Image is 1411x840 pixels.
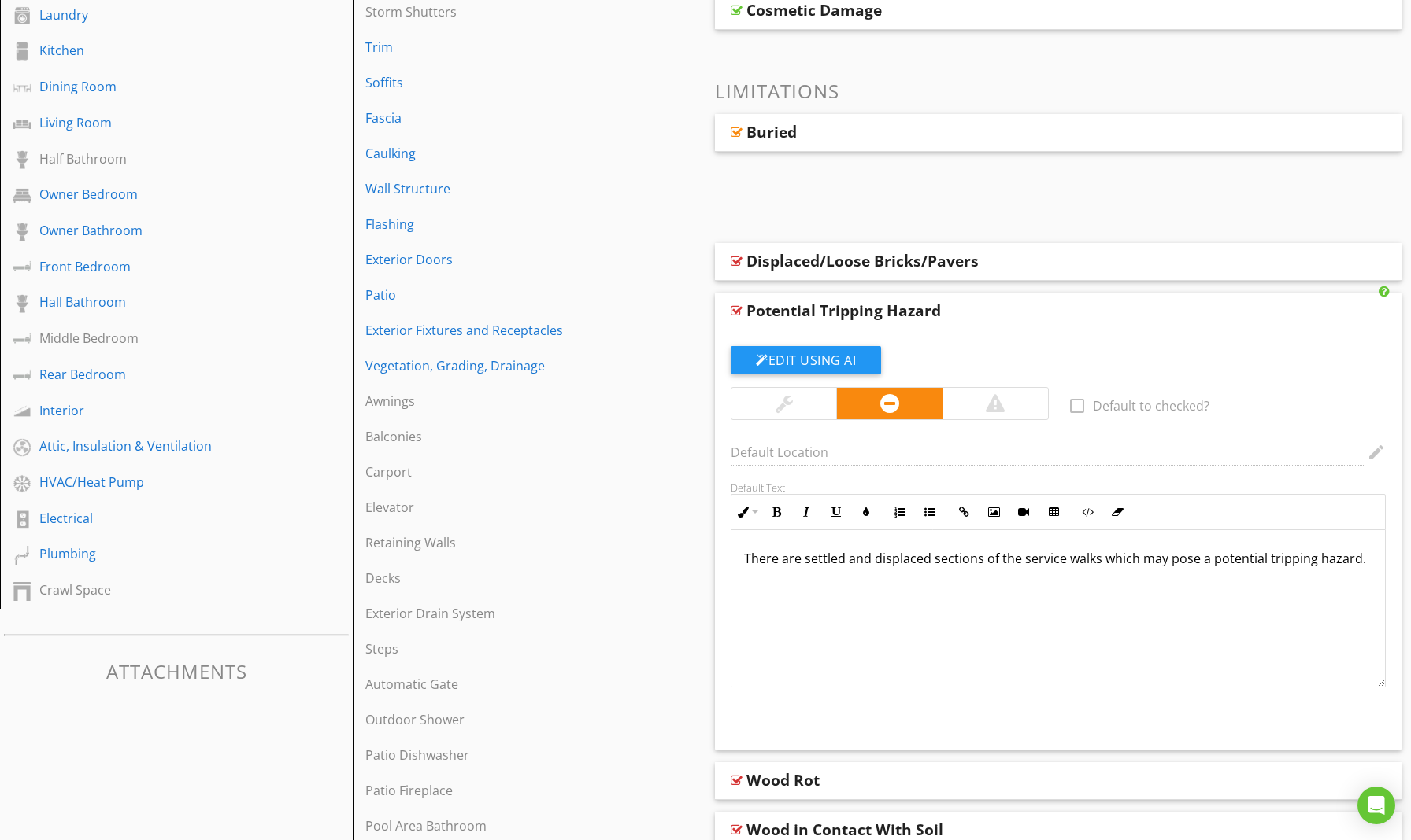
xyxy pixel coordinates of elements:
div: Steps [365,639,639,658]
div: HVAC/Heat Pump [39,473,278,492]
div: Awnings [365,392,639,411]
div: Exterior Drain System [365,604,639,623]
div: Patio Dishwasher [365,746,639,764]
div: Fascia [365,109,639,127]
div: Vegetation, Grading, Drainage [365,356,639,375]
div: Laundry [39,6,278,24]
div: Hall Bathroom [39,293,278,311]
div: Default Text [731,481,1386,494]
div: Middle Bedroom [39,329,278,348]
div: Patio Fireplace [365,781,639,800]
div: Exterior Doors [365,250,639,269]
div: Plumbing [39,544,278,563]
div: Automatic Gate [365,675,639,694]
div: Wall Structure [365,179,639,198]
button: Bold (⌘B) [761,497,791,527]
div: Decks [365,569,639,588]
div: Buried [746,123,797,142]
div: Carport [365,462,639,481]
h3: Limitations [715,80,1402,101]
button: Insert Link (⌘K) [949,497,979,527]
div: Interior [39,401,278,420]
div: Open Intercom Messenger [1357,787,1395,824]
div: Owner Bathroom [39,221,278,240]
div: Living Room [39,113,278,132]
div: Storm Shutters [365,2,639,21]
button: Colors [851,497,881,527]
div: Displaced/Loose Bricks/Pavers [746,252,979,271]
div: Exterior Fixtures and Receptacles [365,321,639,340]
button: Code View [1072,497,1102,527]
div: Crawl Space [39,580,278,599]
button: Ordered List [885,497,915,527]
div: Potential Tripping Hazard [746,301,941,320]
div: Patio [365,286,639,304]
div: Cosmetic Damage [746,1,882,20]
div: Rear Bedroom [39,365,278,384]
button: Insert Table [1039,497,1068,527]
button: Edit Using AI [731,346,881,374]
p: There are settled and displaced sections of the service walks which may pose a potential tripping... [744,549,1372,568]
div: Half Bathroom [39,149,278,168]
div: Kitchen [39,41,278,60]
div: Trim [365,38,639,57]
button: Inline Style [731,497,761,527]
button: Underline (⌘U) [821,497,851,527]
div: Soffits [365,73,639,92]
div: Flashing [365,215,639,234]
button: Italic (⌘I) [791,497,821,527]
div: Pool Area Bathroom [365,816,639,835]
div: Owner Bedroom [39,185,278,204]
button: Unordered List [915,497,945,527]
div: Caulking [365,144,639,163]
div: Elevator [365,498,639,517]
div: Dining Room [39,77,278,96]
div: Retaining Walls [365,533,639,552]
div: Wood in Contact With Soil [746,820,943,839]
div: Outdoor Shower [365,710,639,729]
div: Electrical [39,509,278,528]
div: Front Bedroom [39,257,278,276]
div: Wood Rot [746,771,820,790]
button: Clear Formatting [1102,497,1132,527]
button: Insert Video [1009,497,1039,527]
button: Insert Image (⌘P) [979,497,1009,527]
div: Balconies [365,427,639,446]
div: Attic, Insulation & Ventilation [39,437,278,455]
